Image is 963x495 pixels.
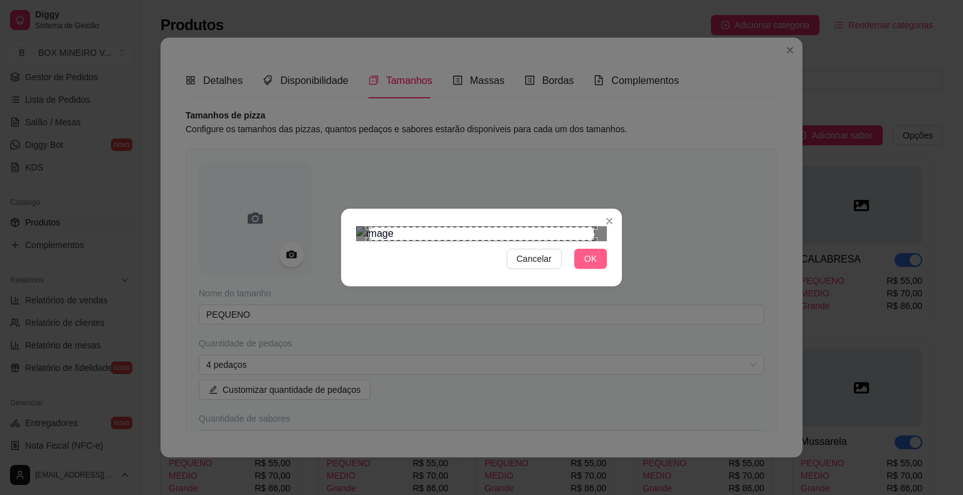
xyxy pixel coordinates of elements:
[574,249,607,269] button: OK
[584,252,597,266] span: OK
[517,252,552,266] span: Cancelar
[356,226,607,241] img: image
[369,227,594,241] div: Use the arrow keys to move the crop selection area
[599,211,619,231] button: Close
[507,249,562,269] button: Cancelar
